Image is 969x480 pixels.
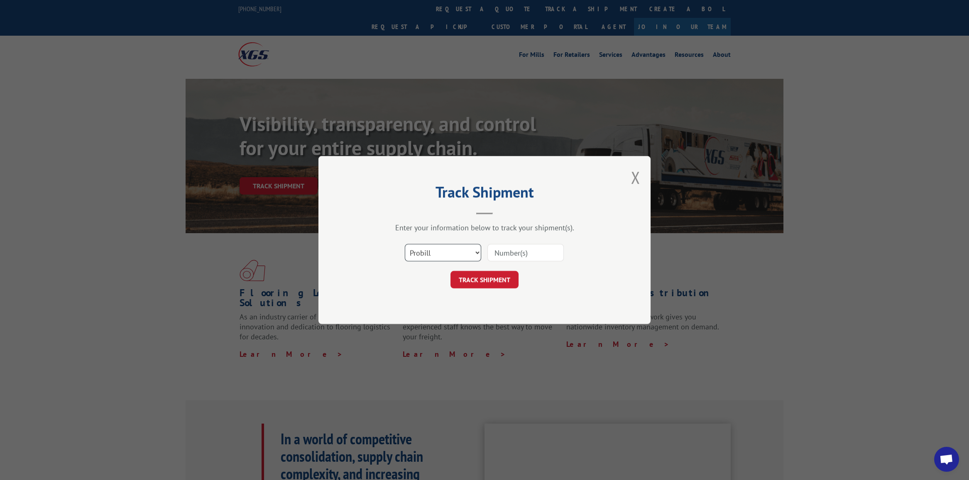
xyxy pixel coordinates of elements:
div: Open chat [934,447,959,472]
input: Number(s) [487,244,564,261]
h2: Track Shipment [360,186,609,202]
button: TRACK SHIPMENT [450,271,519,288]
div: Enter your information below to track your shipment(s). [360,223,609,232]
button: Close modal [631,166,640,188]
